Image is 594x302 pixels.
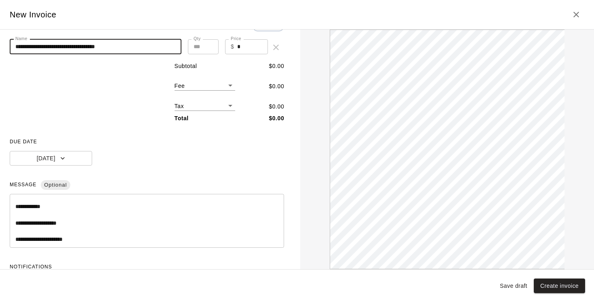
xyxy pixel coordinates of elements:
button: Close [568,6,584,23]
p: $ 0.00 [269,62,284,70]
p: $ 0.00 [269,82,284,91]
label: Price [231,36,241,42]
button: [DATE] [10,151,92,166]
h5: New Invoice [10,9,57,20]
span: DUE DATE [10,136,284,149]
span: NOTIFICATIONS [10,261,284,274]
label: Name [15,36,27,42]
b: $ 0.00 [269,115,284,121]
button: Create invoice [534,279,585,293]
span: Optional [41,178,70,192]
p: Subtotal [175,62,197,70]
p: $ [231,43,234,51]
b: Total [175,115,189,121]
p: $ 0.00 [269,102,284,111]
label: Qty [194,36,201,42]
button: Save draft [497,279,531,293]
span: MESSAGE [10,179,284,191]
